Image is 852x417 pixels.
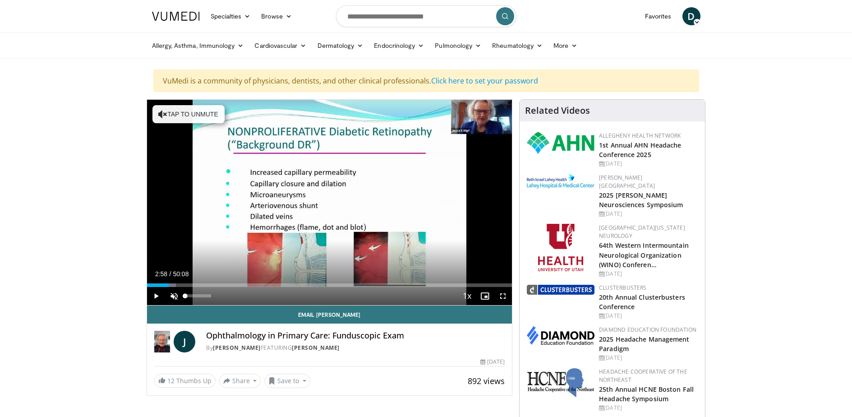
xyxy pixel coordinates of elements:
a: Click here to set your password [431,76,538,86]
div: [DATE] [599,354,698,362]
a: 20th Annual Clusterbusters Conference [599,293,685,311]
a: 64th Western Intermountain Neurological Organization (WINO) Conferen… [599,241,689,269]
button: Tap to unmute [152,105,225,123]
div: [DATE] [599,312,698,320]
a: Clusterbusters [599,284,646,292]
span: 2:58 [155,270,167,278]
a: [PERSON_NAME][GEOGRAPHIC_DATA] [599,174,655,190]
a: [PERSON_NAME] [213,344,261,352]
span: 50:08 [173,270,189,278]
img: e7977282-282c-4444-820d-7cc2733560fd.jpg.150x105_q85_autocrop_double_scale_upscale_version-0.2.jpg [527,174,594,189]
a: 2025 [PERSON_NAME] Neurosciences Symposium [599,191,683,209]
a: Email [PERSON_NAME] [147,306,512,324]
a: Allegheny Health Network [599,132,681,139]
img: 6c52f715-17a6-4da1-9b6c-8aaf0ffc109f.jpg.150x105_q85_autocrop_double_scale_upscale_version-0.2.jpg [527,368,594,398]
img: f6362829-b0a3-407d-a044-59546adfd345.png.150x105_q85_autocrop_double_scale_upscale_version-0.2.png [538,224,583,271]
a: D [682,7,700,25]
img: Dr. Joyce Wipf [154,331,170,352]
button: Fullscreen [494,287,512,305]
div: Volume Level [185,294,211,297]
a: J [174,331,195,352]
div: [DATE] [599,270,698,278]
div: [DATE] [599,404,698,412]
a: Endocrinology [368,37,429,55]
div: [DATE] [599,160,698,168]
img: VuMedi Logo [152,12,200,21]
div: Progress Bar [147,283,512,287]
a: Specialties [205,7,256,25]
a: 25th Annual HCNE Boston Fall Headache Symposium [599,385,694,403]
a: Browse [256,7,297,25]
a: [PERSON_NAME] [292,344,340,352]
img: d3be30b6-fe2b-4f13-a5b4-eba975d75fdd.png.150x105_q85_autocrop_double_scale_upscale_version-0.2.png [527,285,594,295]
a: Pulmonology [429,37,487,55]
button: Play [147,287,165,305]
a: Headache Cooperative of the Northeast [599,368,687,384]
a: [GEOGRAPHIC_DATA][US_STATE] Neurology [599,224,685,240]
a: More [548,37,583,55]
img: d0406666-9e5f-4b94-941b-f1257ac5ccaf.png.150x105_q85_autocrop_double_scale_upscale_version-0.2.png [527,326,594,345]
div: VuMedi is a community of physicians, dentists, and other clinical professionals. [153,69,699,92]
div: [DATE] [480,358,505,366]
a: Rheumatology [487,37,548,55]
a: Diamond Education Foundation [599,326,696,334]
input: Search topics, interventions [336,5,516,27]
span: 892 views [468,375,505,386]
a: 12 Thumbs Up [154,374,216,388]
a: Dermatology [312,37,369,55]
span: / [170,270,171,278]
a: 2025 Headache Management Paradigm [599,335,689,353]
button: Enable picture-in-picture mode [476,287,494,305]
a: Favorites [640,7,677,25]
div: [DATE] [599,210,698,218]
a: Cardiovascular [249,37,312,55]
button: Unmute [165,287,183,305]
h4: Related Videos [525,105,590,116]
button: Playback Rate [458,287,476,305]
h4: Ophthalmology in Primary Care: Funduscopic Exam [206,331,505,341]
a: Allergy, Asthma, Immunology [147,37,249,55]
img: 628ffacf-ddeb-4409-8647-b4d1102df243.png.150x105_q85_autocrop_double_scale_upscale_version-0.2.png [527,132,594,154]
button: Share [219,374,261,388]
video-js: Video Player [147,100,512,306]
a: 1st Annual AHN Headache Conference 2025 [599,141,681,159]
button: Save to [264,374,310,388]
span: 12 [167,376,175,385]
div: By FEATURING [206,344,505,352]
